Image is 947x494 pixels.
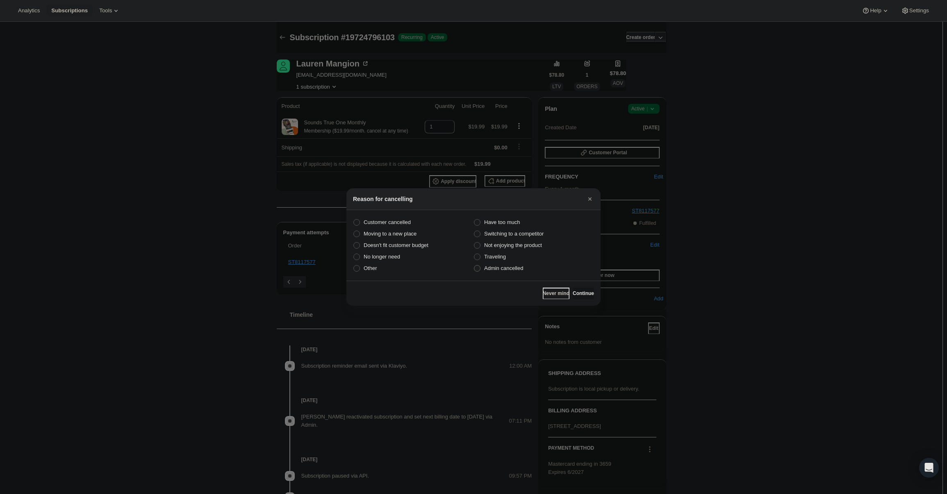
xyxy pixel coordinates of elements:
[364,254,400,260] span: No longer need
[51,7,88,14] span: Subscriptions
[364,219,411,225] span: Customer cancelled
[543,288,569,299] button: Never mind
[484,242,542,248] span: Not enjoying the product
[484,265,523,271] span: Admin cancelled
[543,290,569,297] span: Never mind
[364,265,377,271] span: Other
[18,7,40,14] span: Analytics
[484,231,544,237] span: Switching to a competitor
[94,5,125,16] button: Tools
[919,458,939,478] div: Open Intercom Messenger
[870,7,881,14] span: Help
[353,195,412,203] h2: Reason for cancelling
[909,7,929,14] span: Settings
[364,231,417,237] span: Moving to a new place
[364,242,428,248] span: Doesn't fit customer budget
[13,5,45,16] button: Analytics
[99,7,112,14] span: Tools
[46,5,93,16] button: Subscriptions
[857,5,894,16] button: Help
[584,193,596,205] button: Close
[896,5,934,16] button: Settings
[484,254,506,260] span: Traveling
[484,219,520,225] span: Have too much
